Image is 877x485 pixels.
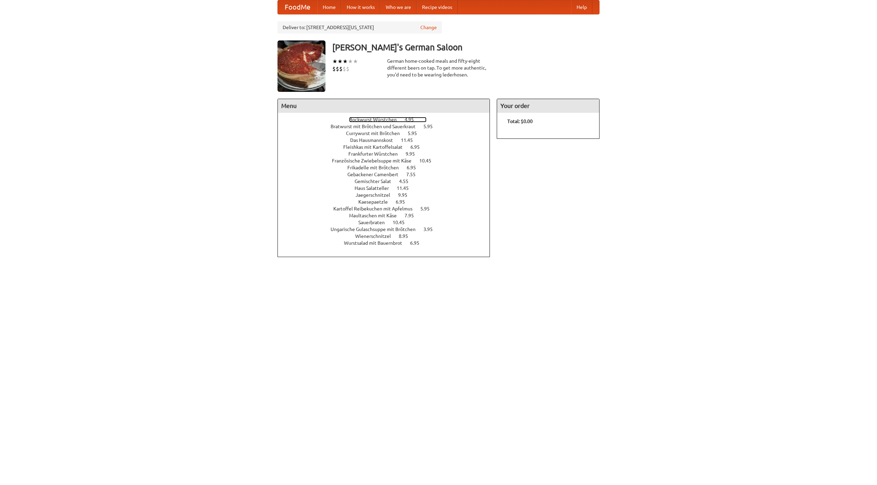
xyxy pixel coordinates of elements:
[407,165,423,170] span: 6.95
[332,158,444,163] a: Französische Zwiebelsuppe mit Käse 10.45
[355,185,396,191] span: Haus Salatteller
[380,0,417,14] a: Who we are
[420,24,437,31] a: Change
[278,0,317,14] a: FoodMe
[399,233,415,239] span: 8.95
[408,131,424,136] span: 5.95
[355,233,421,239] a: Wienerschnitzel 8.95
[331,124,445,129] a: Bratwurst mit Brötchen und Sauerkraut 5.95
[346,131,430,136] a: Currywurst mit Brötchen 5.95
[343,65,346,73] li: $
[356,192,397,198] span: Jaegerschnitzel
[355,233,398,239] span: Wienerschnitzel
[358,220,392,225] span: Sauerbraten
[401,137,420,143] span: 11.45
[350,137,400,143] span: Das Hausmannskost
[347,172,428,177] a: Gebackener Camenbert 7.55
[406,151,422,157] span: 9.95
[405,213,421,218] span: 7.95
[277,21,442,34] div: Deliver to: [STREET_ADDRESS][US_STATE]
[396,199,412,205] span: 6.95
[343,58,348,65] li: ★
[341,0,380,14] a: How it works
[331,124,422,129] span: Bratwurst mit Brötchen und Sauerkraut
[317,0,341,14] a: Home
[277,40,325,92] img: angular.jpg
[346,131,407,136] span: Currywurst mit Brötchen
[356,192,420,198] a: Jaegerschnitzel 9.95
[423,227,440,232] span: 3.95
[337,58,343,65] li: ★
[343,144,432,150] a: Fleishkas mit Kartoffelsalat 6.95
[410,144,427,150] span: 6.95
[331,227,445,232] a: Ungarische Gulaschsuppe mit Brötchen 3.95
[350,137,425,143] a: Das Hausmannskost 11.45
[347,165,429,170] a: Frikadelle mit Brötchen 6.95
[343,144,409,150] span: Fleishkas mit Kartoffelsalat
[358,199,418,205] a: Kaesepaetzle 6.95
[336,65,339,73] li: $
[387,58,490,78] div: German home-cooked meals and fifty-eight different beers on tap. To get more authentic, you'd nee...
[348,151,405,157] span: Frankfurter Würstchen
[399,179,415,184] span: 4.55
[393,220,411,225] span: 10.45
[355,179,398,184] span: Gemischter Salat
[332,58,337,65] li: ★
[358,199,395,205] span: Kaesepaetzle
[332,65,336,73] li: $
[417,0,458,14] a: Recipe videos
[333,206,442,211] a: Kartoffel Reibekuchen mit Apfelmus 5.95
[344,240,432,246] a: Wurstsalad mit Bauernbrot 6.95
[420,206,436,211] span: 5.95
[571,0,592,14] a: Help
[398,192,414,198] span: 9.95
[355,179,421,184] a: Gemischter Salat 4.55
[278,99,490,113] h4: Menu
[423,124,440,129] span: 5.95
[353,58,358,65] li: ★
[339,65,343,73] li: $
[332,158,418,163] span: Französische Zwiebelsuppe mit Käse
[347,172,405,177] span: Gebackener Camenbert
[332,40,600,54] h3: [PERSON_NAME]'s German Saloon
[346,65,349,73] li: $
[419,158,438,163] span: 10.45
[397,185,416,191] span: 11.45
[347,165,406,170] span: Frikadelle mit Brötchen
[507,119,533,124] b: Total: $0.00
[349,213,427,218] a: Maultaschen mit Käse 7.95
[406,172,422,177] span: 7.55
[405,117,421,122] span: 4.95
[358,220,417,225] a: Sauerbraten 10.45
[349,117,404,122] span: Bockwurst Würstchen
[331,227,422,232] span: Ungarische Gulaschsuppe mit Brötchen
[410,240,426,246] span: 6.95
[344,240,409,246] span: Wurstsalad mit Bauernbrot
[349,117,427,122] a: Bockwurst Würstchen 4.95
[497,99,599,113] h4: Your order
[333,206,419,211] span: Kartoffel Reibekuchen mit Apfelmus
[355,185,421,191] a: Haus Salatteller 11.45
[348,151,428,157] a: Frankfurter Würstchen 9.95
[349,213,404,218] span: Maultaschen mit Käse
[348,58,353,65] li: ★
